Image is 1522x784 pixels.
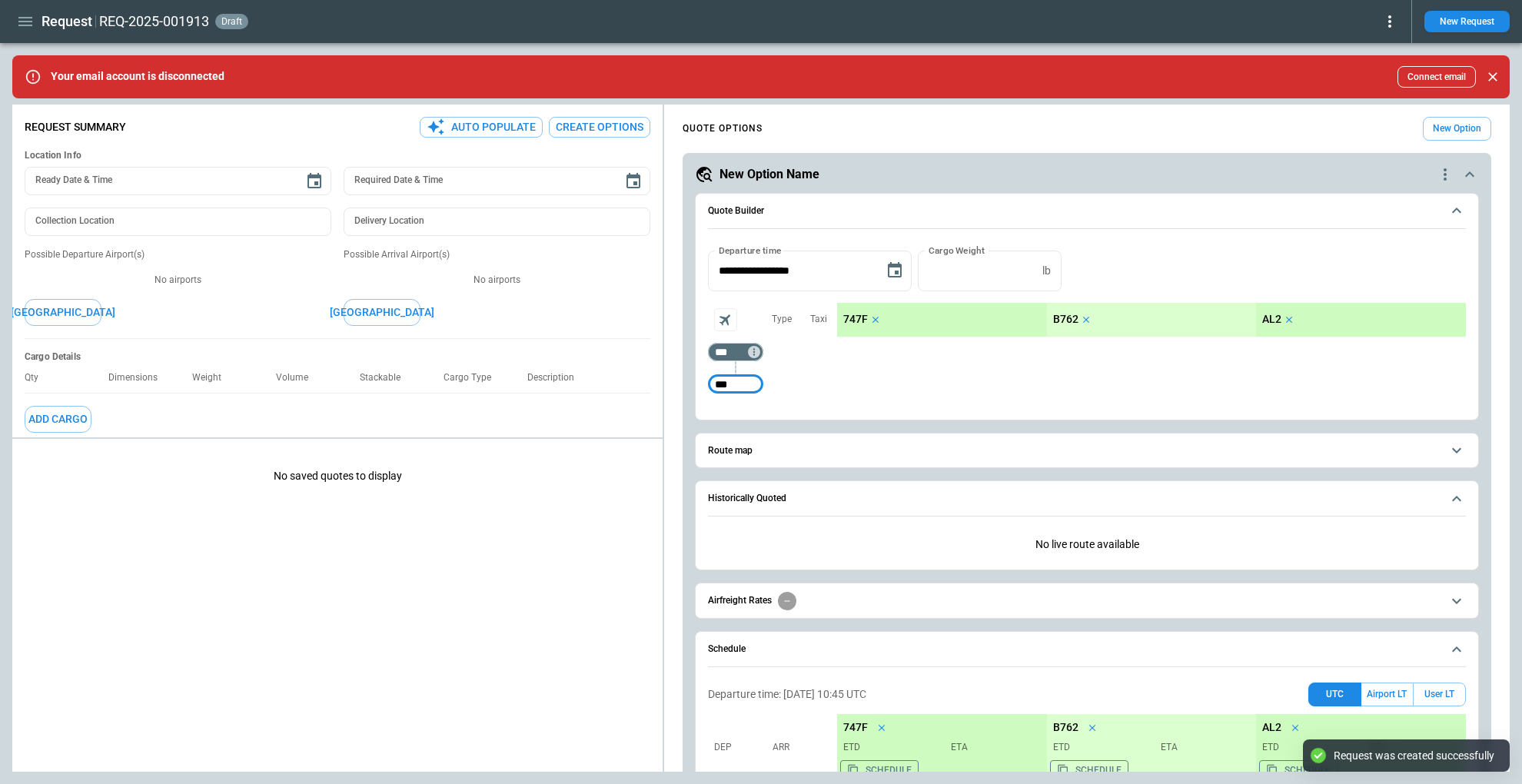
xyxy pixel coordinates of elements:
[42,12,92,31] h1: Request
[714,741,768,754] p: Dep
[708,481,1466,517] button: Historically Quoted
[25,274,331,287] p: No airports
[708,343,763,361] div: Too short
[708,583,1466,618] button: Airfreight Rates
[840,760,919,780] button: Copy the aircraft schedule to your clipboard
[51,70,224,83] p: Your email account is disconnected
[549,117,650,138] button: Create Options
[299,166,330,197] button: Choose date
[1262,313,1281,326] p: AL2
[719,166,819,183] h5: New Option Name
[714,308,737,331] span: Aircraft selection
[708,375,763,394] div: Too short
[25,150,650,161] h6: Location Info
[708,493,786,503] h6: Historically Quoted
[708,688,866,701] p: Departure time: [DATE] 10:45 UTC
[1413,683,1466,706] button: User LT
[1482,60,1504,94] div: dismiss
[719,244,782,257] label: Departure time
[879,255,910,286] button: Choose date, selected date is Oct 5, 2025
[1259,760,1338,780] button: Copy the aircraft schedule to your clipboard
[1436,165,1454,184] div: quote-option-actions
[527,372,587,384] p: Description
[708,251,1466,401] div: Quote Builder
[99,12,209,31] h2: REQ-2025-001913
[1262,721,1281,734] p: AL2
[25,248,331,261] p: Possible Departure Airport(s)
[1424,11,1510,32] button: New Request
[1361,683,1413,706] button: Airport LT
[708,596,772,606] h6: Airfreight Rates
[25,406,91,433] button: Add Cargo
[1334,749,1494,762] div: Request was created successfully
[192,372,234,384] p: Weight
[25,299,101,326] button: [GEOGRAPHIC_DATA]
[276,372,321,384] p: Volume
[344,299,420,326] button: [GEOGRAPHIC_DATA]
[708,446,753,456] h6: Route map
[929,244,985,257] label: Cargo Weight
[420,117,543,138] button: Auto Populate
[810,313,827,326] p: Taxi
[25,121,126,134] p: Request Summary
[843,741,939,754] p: ETD
[1308,683,1361,706] button: UTC
[708,194,1466,229] button: Quote Builder
[1053,721,1078,734] p: B762
[218,16,245,27] span: draft
[708,644,746,654] h6: Schedule
[1155,741,1250,754] p: ETA
[708,434,1466,468] button: Route map
[1042,264,1051,277] p: lb
[695,165,1479,184] button: New Option Namequote-option-actions
[708,526,1466,563] p: No live route available
[1053,741,1148,754] p: ETD
[1423,117,1491,141] button: New Option
[25,351,650,363] h6: Cargo Details
[1482,66,1504,88] button: Close
[1053,313,1078,326] p: B762
[344,248,650,261] p: Possible Arrival Airport(s)
[708,526,1466,563] div: Historically Quoted
[618,166,649,197] button: Choose date
[945,741,1040,754] p: ETA
[843,313,868,326] p: 747F
[708,632,1466,667] button: Schedule
[708,206,764,216] h6: Quote Builder
[1397,66,1476,88] button: Connect email
[25,372,51,384] p: Qty
[12,445,663,507] p: No saved quotes to display
[444,372,503,384] p: Cargo Type
[1050,760,1128,780] button: Copy the aircraft schedule to your clipboard
[837,303,1466,337] div: scrollable content
[683,125,763,132] h4: QUOTE OPTIONS
[1262,741,1358,754] p: ETD
[108,372,170,384] p: Dimensions
[344,274,650,287] p: No airports
[360,372,413,384] p: Stackable
[772,313,792,326] p: Type
[843,721,868,734] p: 747F
[773,741,826,754] p: Arr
